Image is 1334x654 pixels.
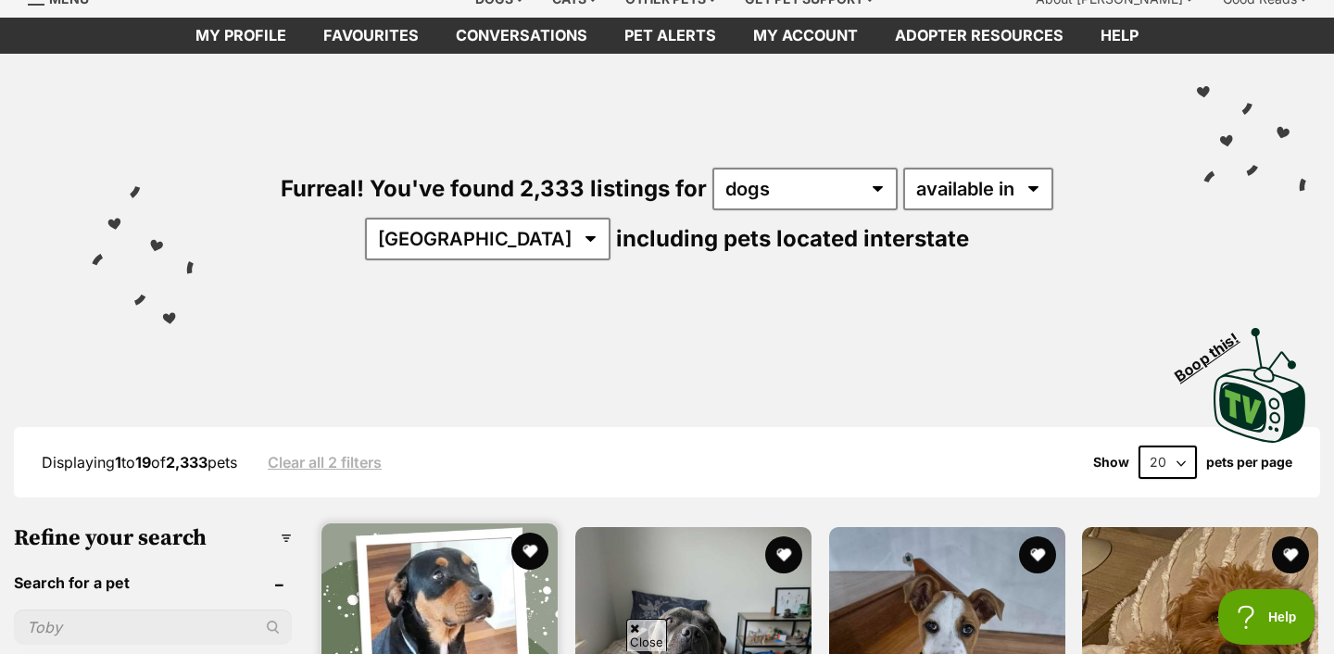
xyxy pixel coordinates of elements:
[268,454,382,471] a: Clear all 2 filters
[166,453,208,472] strong: 2,333
[1093,455,1129,470] span: Show
[1082,18,1157,54] a: Help
[616,225,969,252] span: including pets located interstate
[1214,328,1306,443] img: PetRescue TV logo
[626,619,667,651] span: Close
[606,18,735,54] a: Pet alerts
[1018,536,1055,573] button: favourite
[177,18,305,54] a: My profile
[1214,311,1306,446] a: Boop this!
[14,574,292,591] header: Search for a pet
[437,18,606,54] a: conversations
[281,175,707,202] span: Furreal! You've found 2,333 listings for
[14,525,292,551] h3: Refine your search
[765,536,802,573] button: favourite
[1172,318,1257,384] span: Boop this!
[135,453,151,472] strong: 19
[1272,536,1309,573] button: favourite
[511,533,548,570] button: favourite
[115,453,121,472] strong: 1
[1206,455,1292,470] label: pets per page
[42,453,237,472] span: Displaying to of pets
[14,610,292,645] input: Toby
[1218,589,1315,645] iframe: Help Scout Beacon - Open
[735,18,876,54] a: My account
[876,18,1082,54] a: Adopter resources
[305,18,437,54] a: Favourites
